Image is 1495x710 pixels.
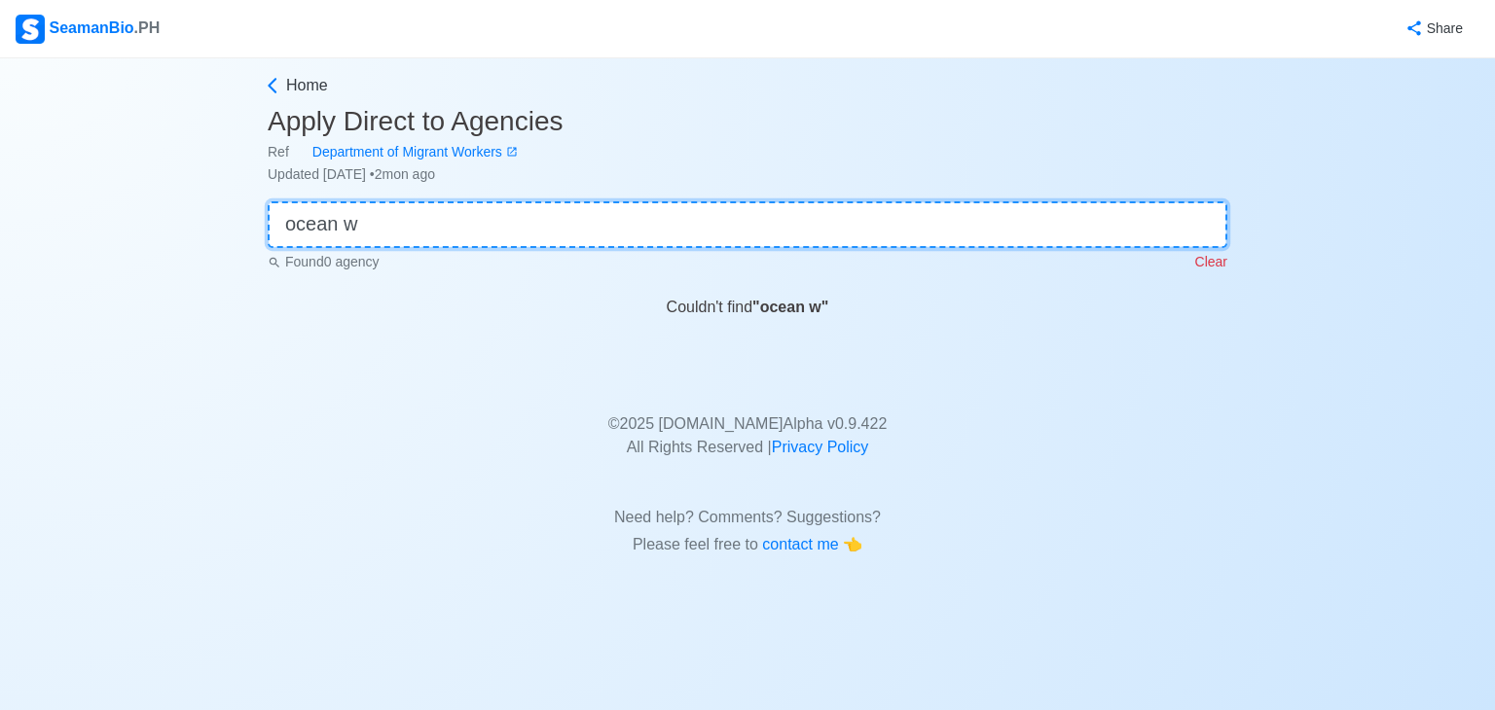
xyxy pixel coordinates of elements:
div: Department of Migrant Workers [289,142,506,162]
input: 👉 Quick Search [268,201,1227,248]
p: Found 0 agency [268,252,380,272]
span: .PH [134,19,161,36]
div: Ref [268,142,1227,162]
span: Updated [DATE] • 2mon ago [268,166,435,182]
p: Clear [1195,252,1227,272]
b: " ocean w " [752,299,828,315]
div: SeamanBio [16,15,160,44]
div: Couldn't find [268,296,1227,319]
span: Home [286,74,328,97]
p: © 2025 [DOMAIN_NAME] Alpha v 0.9.422 All Rights Reserved | [282,389,1213,459]
span: point [843,536,862,552]
span: contact me [762,536,843,552]
img: Logo [16,15,45,44]
button: Share [1386,10,1479,48]
p: Need help? Comments? Suggestions? [282,482,1213,529]
a: Department of Migrant Workers [289,142,518,162]
p: Please feel free to [282,533,1213,556]
a: Privacy Policy [772,439,869,455]
h3: Apply Direct to Agencies [268,105,1227,138]
a: Home [263,74,1227,97]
